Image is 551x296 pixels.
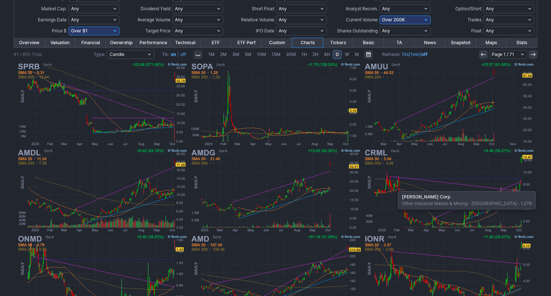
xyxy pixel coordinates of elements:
a: 5M [242,50,254,59]
a: M [352,50,361,59]
span: Price $ [52,28,67,34]
span: Relative Volume [241,17,274,22]
div: Other Industrial Metals & Mining [GEOGRAPHIC_DATA] 1.27B [398,191,536,209]
a: Basic [353,38,384,47]
img: AMDG - Leverage Shares 2X Long AMD Daily ETF - Stock Price Chart [189,147,361,233]
span: Current Volume [346,17,378,22]
span: Short Float [251,6,274,11]
span: 2M [220,52,226,57]
span: • [467,201,471,206]
a: 15M [269,50,283,59]
span: 2H [312,52,318,57]
span: 15M [271,52,280,57]
span: Analyst Recom. [346,6,378,11]
span: 1H [301,52,307,57]
img: AMDL - GraniteShares 2x Long AMD Daily ETF - Stock Price Chart [16,147,188,233]
b: [PERSON_NAME] Corp [402,194,450,200]
span: W [345,52,349,57]
a: ETF [201,38,231,47]
a: News [414,38,445,47]
a: Technical [170,38,201,47]
a: ETF Perf [231,38,262,47]
a: 4H [321,50,332,59]
a: 10s [401,52,409,57]
a: off [421,52,427,57]
a: Tickers [323,38,353,47]
span: | [177,52,179,57]
span: IPO Date [255,28,274,34]
span: 4H [324,52,330,57]
span: Average Volume [137,17,170,22]
a: Snapshot [445,38,476,47]
a: Custom [262,38,292,47]
span: 30M [286,52,296,57]
a: 2M [217,50,229,59]
span: Option/Short [455,6,481,11]
span: Target Price [145,28,170,34]
span: | | [382,51,427,58]
a: Financial [75,38,106,47]
img: CRML - Critical Metals Corp - Stock Price Chart [363,147,535,233]
img: SOPA - Society Pass Inc - Stock Price Chart [189,61,361,147]
span: Earnings Date [38,17,67,22]
span: 5M [244,52,251,57]
a: 3M [229,50,241,59]
span: 1M [208,52,214,57]
div: #1 / 850 Total [14,51,42,58]
span: D [336,52,339,57]
a: TA [384,38,414,47]
img: AMUU - Direxion Daily AMD Bull 2X Shares - Stock Price Chart [363,61,535,147]
span: • [517,201,521,206]
span: 10M [257,52,266,57]
button: Range [364,50,373,59]
span: Dividend Yield [141,6,170,11]
a: Ownership [106,38,137,47]
a: 10M [254,50,268,59]
b: Type: [93,52,105,57]
a: Maps [476,38,506,47]
span: Market Cap. [41,6,67,11]
button: Interval [194,50,202,59]
a: Valuation [45,38,75,47]
a: Overview [14,38,45,47]
a: 1min [410,52,420,57]
b: TA: [162,52,169,57]
span: 3M [232,52,239,57]
a: 1H [299,50,309,59]
a: 30M [283,50,298,59]
a: Performance [137,38,170,47]
a: on [170,52,176,57]
b: Refresh: [382,52,400,57]
a: D [333,50,342,59]
span: Trades [467,17,481,22]
a: off [180,52,186,57]
a: W [342,50,352,59]
span: Shares Outstanding [337,28,378,34]
span: Float [471,28,481,34]
a: 1M [205,50,217,59]
span: M [354,52,358,57]
a: 2H [310,50,321,59]
a: Charts [292,38,323,47]
img: SPRB - Spruce Biosciences Inc - Stock Price Chart [16,61,188,147]
a: Stats [506,38,537,47]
